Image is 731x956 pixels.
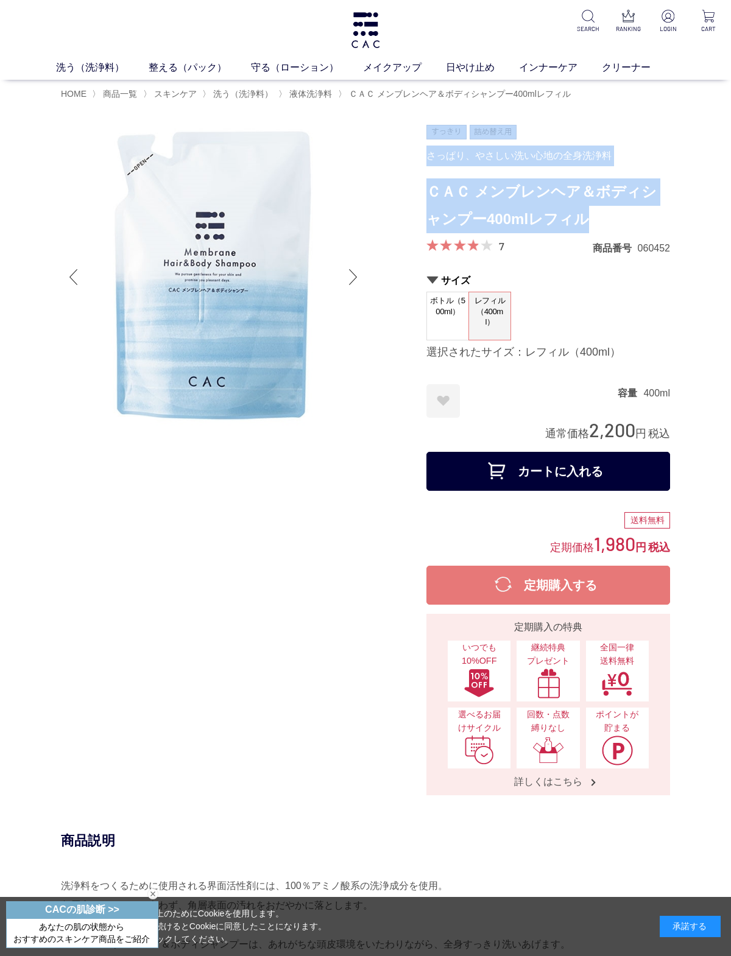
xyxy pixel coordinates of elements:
[593,242,638,255] dt: 商品番号
[589,418,635,441] span: 2,200
[213,89,273,99] span: 洗う（洗浄料）
[251,60,363,75] a: 守る（ローション）
[696,10,721,33] a: CART
[202,88,276,100] li: 〉
[523,641,573,667] span: 継続特典 プレゼント
[101,89,137,99] a: 商品一覧
[469,292,510,331] span: レフィル（400ml）
[446,60,519,75] a: 日やけ止め
[426,125,467,139] img: すっきり
[149,60,251,75] a: 整える（パック）
[464,735,495,765] img: 選べるお届けサイクル
[287,89,332,99] a: 液体洗浄料
[154,89,197,99] span: スキンケア
[61,125,365,429] img: ＣＡＣ メンブレンヘア＆ボディシャンプー400mlレフィル レフィル（400ml）
[660,916,721,937] div: 承諾する
[426,452,670,491] button: カートに入れる
[635,541,646,554] span: 円
[92,88,140,100] li: 〉
[427,292,468,327] span: ボトル（500ml）
[499,239,504,253] a: 7
[426,146,670,166] div: さっぱり、やさしい洗い心地の全身洗浄料
[592,708,643,734] span: ポイントが貯まる
[338,88,574,100] li: 〉
[426,566,670,605] button: 定期購入する
[10,907,327,946] div: 当サイトでは、お客様へのサービス向上のためにCookieを使用します。 「承諾する」をクリックするか閲覧を続けるとCookieに同意したことになります。 詳細はこちらの をクリックしてください。
[655,24,681,33] p: LOGIN
[624,512,670,529] div: 送料無料
[278,88,335,100] li: 〉
[61,89,87,99] a: HOME
[648,427,670,440] span: 税込
[454,708,504,734] span: 選べるお届けサイクル
[143,88,200,100] li: 〉
[56,60,149,75] a: 洗う（洗浄料）
[615,10,641,33] a: RANKING
[592,641,643,667] span: 全国一律 送料無料
[532,668,564,698] img: 継続特典プレゼント
[615,24,641,33] p: RANKING
[550,540,594,554] span: 定期価格
[454,641,504,667] span: いつでも10%OFF
[643,387,670,399] dd: 400ml
[211,89,273,99] a: 洗う（洗浄料）
[347,89,571,99] a: ＣＡＣ メンブレンヘア＆ボディシャンプー400mlレフィル
[655,10,681,33] a: LOGIN
[618,387,643,399] dt: 容量
[648,541,670,554] span: 税込
[464,668,495,698] img: いつでも10%OFF
[601,668,633,698] img: 全国一律送料無料
[545,427,589,440] span: 通常価格
[519,60,602,75] a: インナーケア
[635,427,646,440] span: 円
[575,24,601,33] p: SEARCH
[426,178,670,233] h1: ＣＡＣ メンブレンヘア＆ボディシャンプー400mlレフィル
[61,832,670,849] div: 商品説明
[349,89,571,99] span: ＣＡＣ メンブレンヘア＆ボディシャンプー400mlレフィル
[502,775,595,788] span: 詳しくはこちら
[523,708,573,734] span: 回数・点数縛りなし
[426,345,670,360] div: 選択されたサイズ：レフィル（400ml）
[470,125,517,139] img: 詰め替え用
[103,89,137,99] span: 商品一覧
[289,89,332,99] span: 液体洗浄料
[532,735,564,765] img: 回数・点数縛りなし
[426,274,670,287] h2: サイズ
[350,12,381,48] img: logo
[426,614,670,795] a: 定期購入の特典 いつでも10%OFFいつでも10%OFF 継続特典プレゼント継続特典プレゼント 全国一律送料無料全国一律送料無料 選べるお届けサイクル選べるお届けサイクル 回数・点数縛りなし回数...
[363,60,446,75] a: メイクアップ
[575,10,601,33] a: SEARCH
[431,620,665,634] div: 定期購入の特典
[594,532,635,555] span: 1,980
[638,242,670,255] dd: 060452
[696,24,721,33] p: CART
[601,735,633,765] img: ポイントが貯まる
[602,60,675,75] a: クリーナー
[152,89,197,99] a: スキンケア
[426,384,460,418] a: お気に入りに登録する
